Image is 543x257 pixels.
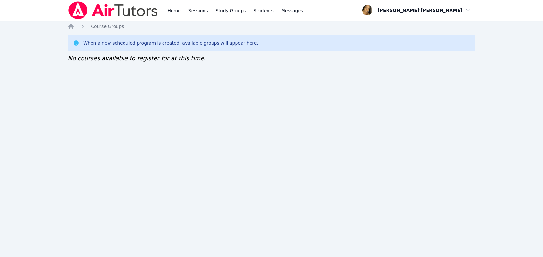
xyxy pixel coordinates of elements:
[68,55,206,62] span: No courses available to register for at this time.
[281,7,303,14] span: Messages
[68,23,475,29] nav: Breadcrumb
[91,24,124,29] span: Course Groups
[91,23,124,29] a: Course Groups
[68,1,158,19] img: Air Tutors
[83,40,258,46] div: When a new scheduled program is created, available groups will appear here.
